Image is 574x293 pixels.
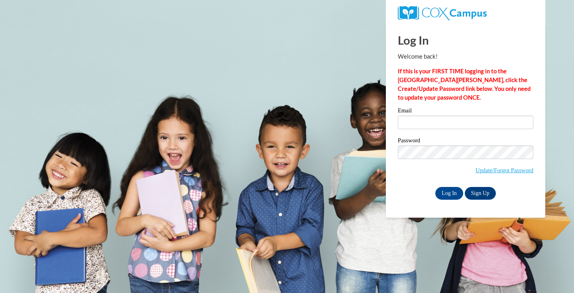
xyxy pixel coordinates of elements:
input: Log In [435,187,463,200]
a: COX Campus [398,9,487,16]
label: Email [398,108,533,116]
a: Update/Forgot Password [476,167,533,173]
a: Sign Up [465,187,496,200]
p: Welcome back! [398,52,533,61]
img: COX Campus [398,6,487,20]
h1: Log In [398,32,533,48]
label: Password [398,138,533,146]
strong: If this is your FIRST TIME logging in to the [GEOGRAPHIC_DATA][PERSON_NAME], click the Create/Upd... [398,68,531,101]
